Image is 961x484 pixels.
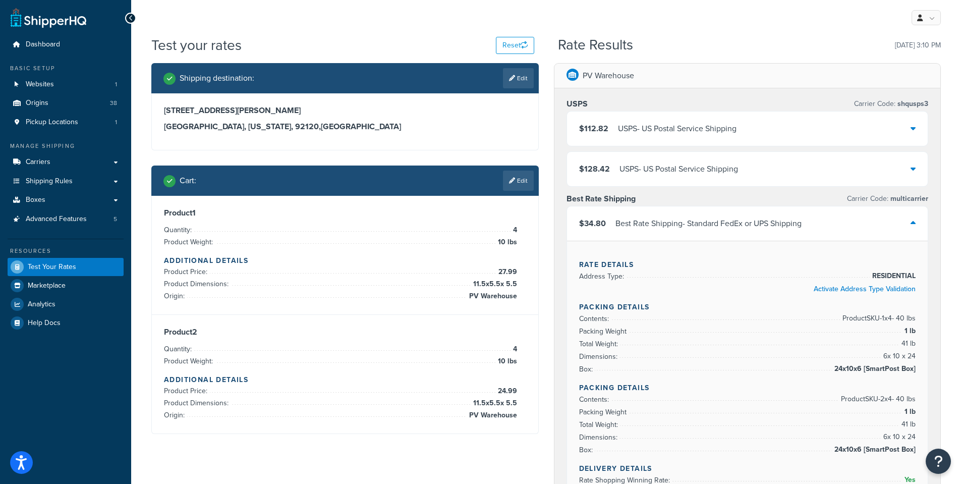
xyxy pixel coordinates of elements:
span: Contents: [579,313,611,324]
h4: Packing Details [579,302,916,312]
div: Best Rate Shipping - Standard FedEx or UPS Shipping [615,217,802,231]
span: 6 x 10 x 24 [881,350,916,362]
span: Carriers [26,158,50,167]
a: Marketplace [8,277,124,295]
span: Product Dimensions: [164,279,231,289]
span: 24.99 [495,385,517,397]
span: 24x10x6 [SmartPost Box] [832,444,916,456]
a: Test Your Rates [8,258,124,276]
p: PV Warehouse [583,69,634,83]
span: Pickup Locations [26,118,78,127]
h3: Best Rate Shipping [567,194,636,204]
span: 24x10x6 [SmartPost Box] [832,363,916,375]
a: Advanced Features5 [8,210,124,229]
p: Carrier Code: [854,97,928,111]
span: Product Weight: [164,237,215,247]
span: Product Weight: [164,356,215,366]
span: 1 lb [902,325,916,337]
li: Analytics [8,295,124,313]
span: 5 [114,215,117,224]
span: Contents: [579,394,611,405]
h4: Additional Details [164,374,526,385]
span: 11.5 x 5.5 x 5.5 [471,278,517,290]
span: shqusps3 [895,98,928,109]
h3: USPS [567,99,588,109]
span: PV Warehouse [467,290,517,302]
button: Reset [496,37,534,54]
h4: Rate Details [579,259,916,270]
h3: Product 2 [164,327,526,337]
span: Product Price: [164,266,210,277]
span: 41 lb [899,418,916,431]
span: Origins [26,99,48,107]
li: Websites [8,75,124,94]
span: Packing Weight [579,326,629,337]
span: 4 [511,224,517,236]
span: Total Weight: [579,419,620,430]
span: multicarrier [888,193,928,204]
span: Product Price: [164,386,210,396]
span: Origin: [164,291,187,301]
h2: Shipping destination : [180,74,254,83]
h1: Test your rates [151,35,242,55]
span: 6 x 10 x 24 [881,431,916,443]
h3: Product 1 [164,208,526,218]
span: Advanced Features [26,215,87,224]
button: Open Resource Center [926,449,951,474]
span: Quantity: [164,225,194,235]
a: Edit [503,171,534,191]
a: Websites1 [8,75,124,94]
span: $34.80 [579,218,606,229]
a: Carriers [8,153,124,172]
span: Help Docs [28,319,61,328]
h4: Additional Details [164,255,526,266]
span: 10 lbs [495,236,517,248]
div: USPS - US Postal Service Shipping [618,122,737,136]
span: 4 [511,343,517,355]
span: Dimensions: [579,432,620,443]
h4: Packing Details [579,383,916,393]
span: Dimensions: [579,351,620,362]
span: Total Weight: [579,339,620,349]
span: Origin: [164,410,187,420]
h2: Cart : [180,176,196,185]
span: RESIDENTIAL [870,270,916,282]
span: Product Dimensions: [164,398,231,408]
a: Dashboard [8,35,124,54]
li: Shipping Rules [8,172,124,191]
div: Basic Setup [8,64,124,73]
a: Boxes [8,191,124,209]
li: Advanced Features [8,210,124,229]
h3: [GEOGRAPHIC_DATA], [US_STATE], 92120 , [GEOGRAPHIC_DATA] [164,122,526,132]
span: 27.99 [496,266,517,278]
span: Address Type: [579,271,627,282]
a: Help Docs [8,314,124,332]
h4: Delivery Details [579,463,916,474]
span: Product SKU-2 x 4 - 40 lbs [838,393,916,405]
span: 1 [115,118,117,127]
span: Boxes [26,196,45,204]
span: 11.5 x 5.5 x 5.5 [471,397,517,409]
div: Manage Shipping [8,142,124,150]
span: 1 [115,80,117,89]
span: $112.82 [579,123,608,134]
li: Pickup Locations [8,113,124,132]
div: Resources [8,247,124,255]
span: Shipping Rules [26,177,73,186]
span: Marketplace [28,282,66,290]
span: Box: [579,445,595,455]
h3: [STREET_ADDRESS][PERSON_NAME] [164,105,526,116]
h2: Rate Results [558,37,633,53]
a: Activate Address Type Validation [814,284,916,294]
span: $128.42 [579,163,610,175]
span: 41 lb [899,338,916,350]
span: Packing Weight [579,407,629,417]
div: USPS - US Postal Service Shipping [619,162,738,176]
span: 38 [110,99,117,107]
